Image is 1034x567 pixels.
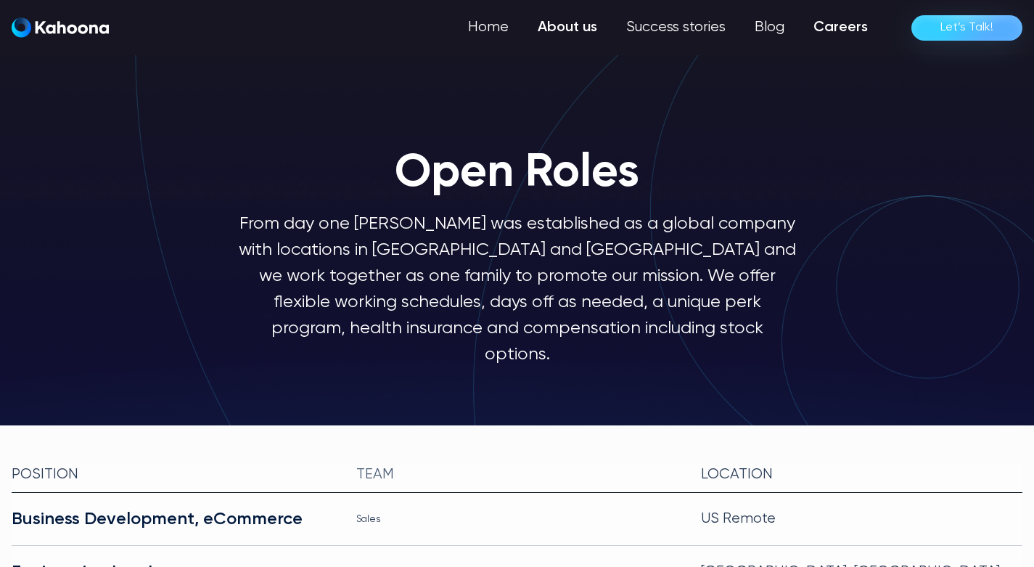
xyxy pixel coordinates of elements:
a: Blog [740,13,799,42]
div: US Remote [701,507,1022,531]
div: Position [12,463,333,486]
a: home [12,17,109,38]
a: Let’s Talk! [911,15,1022,41]
a: Success stories [612,13,740,42]
div: Business Development, eCommerce [12,507,333,531]
a: Business Development, eCommerceSalesUS Remote [12,493,1022,546]
div: team [356,463,678,486]
div: Let’s Talk! [940,16,993,39]
div: Location [701,463,1022,486]
a: Home [454,13,523,42]
p: From day one [PERSON_NAME] was established as a global company with locations in [GEOGRAPHIC_DATA... [239,211,796,367]
a: Careers [799,13,882,42]
a: About us [523,13,612,42]
img: Kahoona logo white [12,17,109,38]
h1: Open Roles [395,148,639,199]
div: Sales [356,507,678,531]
